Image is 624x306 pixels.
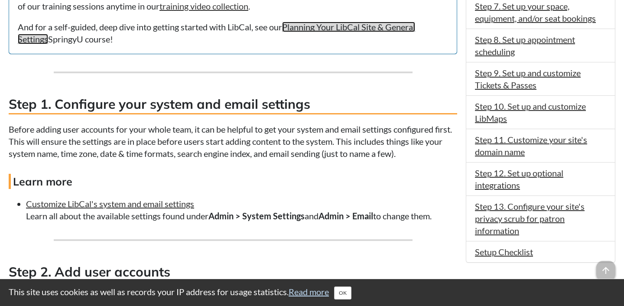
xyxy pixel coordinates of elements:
[9,95,457,114] h3: Step 1. Configure your system and email settings
[475,134,587,157] a: Step 11. Customize your site's domain name
[9,174,457,189] h4: Learn more
[334,286,351,299] button: Close
[9,263,457,282] h3: Step 2. Add user accounts
[596,262,615,272] a: arrow_upward
[26,198,457,222] li: Learn all about the available settings found under and to change them.
[475,201,585,236] a: Step 13. Configure your site's privacy scrub for patron information
[475,68,581,90] a: Step 9. Set up and customize Tickets & Passes
[289,286,329,297] a: Read more
[475,1,596,23] a: Step 7. Set up your space, equipment, and/or seat bookings
[318,211,373,221] strong: Admin > Email
[475,34,575,57] a: Step 8. Set up appointment scheduling
[475,247,533,257] a: Setup Checklist
[159,1,248,11] a: training video collection
[26,199,194,209] a: Customize LibCal's system and email settings
[208,211,305,221] strong: Admin > System Settings
[18,21,448,45] p: And for a self-guided, deep dive into getting started with LibCal, see our SpringyU course!
[596,261,615,280] span: arrow_upward
[9,123,457,160] p: Before adding user accounts for your whole team, it can be helpful to get your system and email s...
[475,168,563,190] a: Step 12. Set up optional integrations
[475,101,586,124] a: Step 10. Set up and customize LibMaps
